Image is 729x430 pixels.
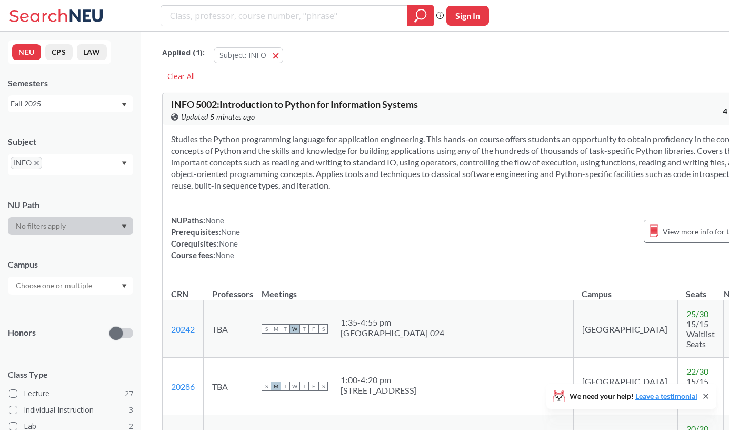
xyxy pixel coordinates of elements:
a: Leave a testimonial [635,392,697,400]
div: Dropdown arrow [8,277,133,295]
div: Dropdown arrow [8,217,133,235]
div: 1:00 - 4:20 pm [341,375,416,385]
svg: Dropdown arrow [122,284,127,288]
div: Fall 2025Dropdown arrow [8,95,133,112]
button: Subject: INFO [214,47,283,63]
span: W [290,324,299,334]
td: TBA [204,300,253,358]
svg: X to remove pill [34,161,39,165]
span: Updated 5 minutes ago [181,111,255,123]
span: W [290,382,299,391]
span: S [318,382,328,391]
a: 20286 [171,382,195,392]
span: T [281,324,290,334]
span: S [262,382,271,391]
div: INFOX to remove pillDropdown arrow [8,154,133,175]
span: INFO 5002 : Introduction to Python for Information Systems [171,99,418,110]
span: F [309,382,318,391]
div: Semesters [8,77,133,89]
span: T [281,382,290,391]
div: Fall 2025 [11,98,121,110]
span: None [205,216,224,225]
span: None [215,250,234,260]
svg: magnifying glass [414,8,427,23]
span: T [299,382,309,391]
div: Campus [8,259,133,270]
span: 15/15 Waitlist Seats [686,319,715,349]
div: [STREET_ADDRESS] [341,385,416,396]
button: LAW [77,44,107,60]
span: Class Type [8,369,133,380]
span: F [309,324,318,334]
span: 3 [129,404,133,416]
span: 15/15 Waitlist Seats [686,376,715,406]
span: S [262,324,271,334]
span: None [219,239,238,248]
button: NEU [12,44,41,60]
span: Subject: INFO [219,50,266,60]
span: 22 / 30 [686,366,708,376]
td: [GEOGRAPHIC_DATA], [GEOGRAPHIC_DATA] [573,358,677,415]
label: Individual Instruction [9,403,133,417]
span: T [299,324,309,334]
td: [GEOGRAPHIC_DATA] [573,300,677,358]
span: 25 / 30 [686,309,708,319]
label: Lecture [9,387,133,400]
button: Sign In [446,6,489,26]
span: S [318,324,328,334]
div: CRN [171,288,188,300]
div: NU Path [8,199,133,211]
span: We need your help! [570,393,697,400]
div: Subject [8,136,133,148]
input: Choose one or multiple [11,279,99,292]
span: M [271,382,281,391]
input: Class, professor, course number, "phrase" [169,7,400,25]
div: Clear All [162,69,200,84]
span: Applied ( 1 ): [162,47,205,58]
span: None [221,227,240,237]
svg: Dropdown arrow [122,224,127,229]
div: NUPaths: Prerequisites: Corequisites: Course fees: [171,214,240,261]
th: Professors [204,278,253,300]
div: 1:35 - 4:55 pm [341,317,444,328]
span: M [271,324,281,334]
svg: Dropdown arrow [122,161,127,165]
span: INFOX to remove pill [11,157,42,169]
button: CPS [45,44,73,60]
svg: Dropdown arrow [122,103,127,107]
th: Campus [573,278,677,300]
span: 27 [125,388,133,399]
a: 20242 [171,324,195,334]
th: Seats [677,278,723,300]
td: TBA [204,358,253,415]
div: [GEOGRAPHIC_DATA] 024 [341,328,444,338]
th: Meetings [253,278,574,300]
p: Honors [8,327,36,339]
div: magnifying glass [407,5,434,26]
